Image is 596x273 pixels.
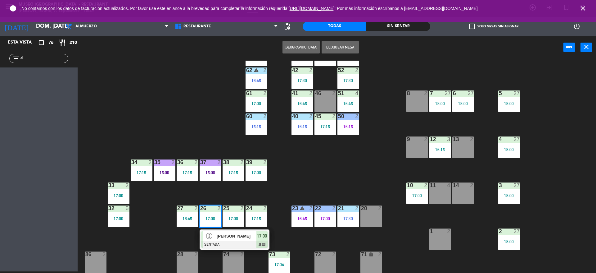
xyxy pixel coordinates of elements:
div: 27 [513,229,520,234]
div: 17:15 [131,170,152,175]
div: 27 [513,183,520,188]
div: 17:00 [200,216,221,221]
div: 18:00 [498,239,520,244]
div: 2 [378,252,382,257]
a: [URL][DOMAIN_NAME] [289,6,335,11]
div: 6 [125,206,129,211]
i: power_input [566,43,573,51]
span: check_box_outline_blank [469,24,475,29]
div: 2 [194,252,198,257]
i: close [579,5,587,12]
i: warning [300,206,305,211]
div: 16:15 [291,124,313,129]
div: Todas [303,22,366,31]
button: [GEOGRAPHIC_DATA] [282,41,320,53]
div: 2 [263,113,267,119]
i: filter_list [12,55,20,62]
div: 26 [200,206,201,211]
div: 2 [309,67,313,73]
div: 2 [263,206,267,211]
div: 17:15 [177,170,198,175]
div: 18:00 [452,101,474,106]
span: 2 [206,233,212,239]
div: 3 [447,136,451,142]
div: 2 [355,113,359,119]
div: Esta vista [3,39,45,46]
button: power_input [563,43,575,52]
div: 2 [217,206,221,211]
div: 18:00 [498,147,520,152]
span: [PERSON_NAME] [217,233,256,239]
div: 27 [177,206,178,211]
i: restaurant [59,39,66,46]
a: . Por más información escríbanos a [EMAIL_ADDRESS][DOMAIN_NAME] [335,6,478,11]
div: 4 [355,90,359,96]
div: 2 [309,206,313,211]
div: 2 [470,136,474,142]
div: 2 [240,252,244,257]
div: 15:00 [200,170,221,175]
div: 15:00 [154,170,175,175]
span: No contamos con los datos de facturación actualizados. Por favor use este enlance a la brevedad p... [21,6,478,11]
div: 2 [194,206,198,211]
div: 2 [263,90,267,96]
div: 2 [240,206,244,211]
i: crop_square [38,39,45,46]
div: 2 [263,67,267,73]
div: 17:00 [246,101,267,106]
div: 17:30 [337,78,359,83]
div: 2 [378,206,382,211]
div: 16:45 [177,216,198,221]
div: 17:00 [246,170,267,175]
div: 37 [200,160,201,165]
div: 27 [445,90,451,96]
i: close [583,43,590,51]
div: 2 [263,160,267,165]
div: 16:45 [291,216,313,221]
div: 86 [85,252,86,257]
div: 17:15 [223,170,244,175]
span: Almuerzo [75,24,97,29]
div: 16:15 [429,147,451,152]
div: 2 [217,160,221,165]
div: 27 [513,136,520,142]
span: 76 [48,39,53,46]
div: 2 [424,90,428,96]
div: 2 [447,229,451,234]
div: 17:04 [269,262,290,267]
i: warning [254,67,259,73]
div: 32 [108,206,109,211]
div: 2 [332,252,336,257]
div: 2 [148,160,152,165]
div: 27 [513,90,520,96]
div: 17:00 [108,193,129,198]
div: 17:00 [223,216,244,221]
i: lock [368,252,374,257]
div: 2 [332,113,336,119]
